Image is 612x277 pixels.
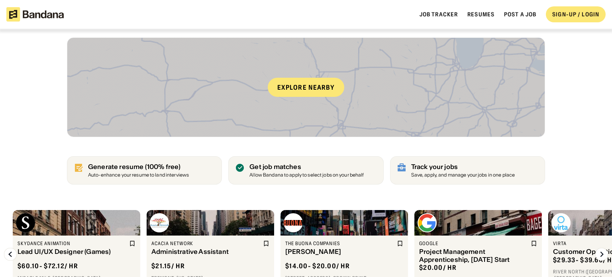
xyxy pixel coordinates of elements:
[418,213,437,232] img: Google logo
[249,173,364,178] div: Allow Bandana to apply to select jobs on your behalf
[411,163,515,171] div: Track your jobs
[16,213,35,232] img: Skydance Animation logo
[268,78,344,97] div: Explore nearby
[285,240,395,247] div: The Buona Companies
[151,240,261,247] div: Acacia Network
[390,156,545,185] a: Track your jobs Save, apply, and manage your jobs in one place
[67,38,545,137] a: Explore nearby
[249,163,364,171] div: Get job matches
[228,156,383,185] a: Get job matches Allow Bandana to apply to select jobs on your behalf
[18,240,127,247] div: Skydance Animation
[151,262,185,270] div: $ 21.15 / hr
[411,173,515,178] div: Save, apply, and manage your jobs in one place
[419,240,529,247] div: Google
[151,248,261,255] div: Administrative Assistant
[419,263,457,272] div: $ 20.00 / hr
[285,248,395,255] div: [PERSON_NAME]
[67,156,222,185] a: Generate resume (100% free)Auto-enhance your resume to land interviews
[285,262,350,270] div: $ 14.00 - $20.00 / hr
[18,262,78,270] div: $ 60.10 - $72.12 / hr
[595,248,608,261] img: Right Arrow
[504,11,536,18] a: Post a job
[4,248,17,261] img: Left Arrow
[552,11,599,18] div: SIGN-UP / LOGIN
[420,11,458,18] a: Job Tracker
[145,163,181,171] span: (100% free)
[467,11,494,18] a: Resumes
[419,248,529,263] div: Project Management Apprenticeship, [DATE] Start
[88,163,189,171] div: Generate resume
[18,248,127,255] div: Lead UI/UX Designer (Games)
[6,7,64,22] img: Bandana logotype
[150,213,169,232] img: Acacia Network logo
[88,173,189,178] div: Auto-enhance your resume to land interviews
[551,213,571,232] img: Virta logo
[284,213,303,232] img: The Buona Companies logo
